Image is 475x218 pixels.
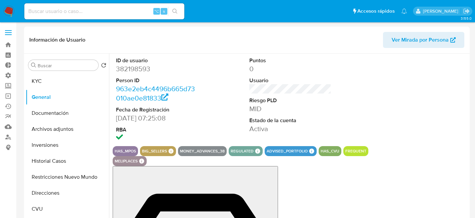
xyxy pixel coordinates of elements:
button: Ver Mirada por Persona [383,32,464,48]
button: Volver al orden por defecto [101,63,106,70]
button: meliplaces [115,160,138,162]
a: 963e2eb4c4496b665d73010ae0e81833 [116,84,195,103]
button: General [26,89,109,105]
button: advised_portfolio [267,150,308,152]
dd: MID [249,104,332,113]
button: big_sellers [142,150,167,152]
button: KYC [26,73,109,89]
button: Restricciones Nuevo Mundo [26,169,109,185]
button: search-icon [168,7,182,16]
dt: Fecha de Registración [116,106,198,113]
dt: Puntos [249,57,332,64]
button: frequent [345,150,366,152]
button: Buscar [31,63,36,68]
button: Historial Casos [26,153,109,169]
dd: [DATE] 07:25:08 [116,113,198,123]
p: facundo.marin@mercadolibre.com [423,8,461,14]
span: Accesos rápidos [357,8,395,15]
dt: Person ID [116,77,198,84]
button: Documentación [26,105,109,121]
dt: Estado de la cuenta [249,117,332,124]
span: ⌥ [154,8,159,14]
dd: 0 [249,64,332,74]
dt: ID de usuario [116,57,198,64]
button: Inversiones [26,137,109,153]
button: regulated [231,150,254,152]
button: has_mpos [115,150,136,152]
dt: Riesgo PLD [249,97,332,104]
button: has_cvu [321,150,339,152]
dt: Usuario [249,77,332,84]
a: Notificaciones [401,8,407,14]
dd: 382198593 [116,64,198,74]
dd: Activa [249,124,332,133]
h1: Información de Usuario [29,37,85,43]
button: Archivos adjuntos [26,121,109,137]
button: CVU [26,201,109,217]
span: s [163,8,165,14]
dt: RBA [116,126,198,133]
input: Buscar usuario o caso... [24,7,184,16]
button: money_advances_38 [180,150,225,152]
input: Buscar [38,63,96,69]
a: Salir [463,8,470,15]
span: Ver Mirada por Persona [392,32,449,48]
button: Direcciones [26,185,109,201]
